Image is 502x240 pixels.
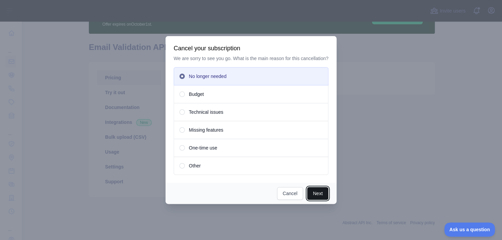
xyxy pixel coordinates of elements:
[307,187,328,200] button: Next
[277,187,303,200] button: Cancel
[189,73,226,80] span: No longer needed
[189,109,223,115] span: Technical issues
[189,144,217,151] span: One-time use
[174,55,328,62] p: We are sorry to see you go. What is the main reason for this cancellation?
[444,222,495,237] iframe: Toggle Customer Support
[189,162,201,169] span: Other
[189,91,204,98] span: Budget
[174,44,328,52] h3: Cancel your subscription
[189,127,223,133] span: Missing features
